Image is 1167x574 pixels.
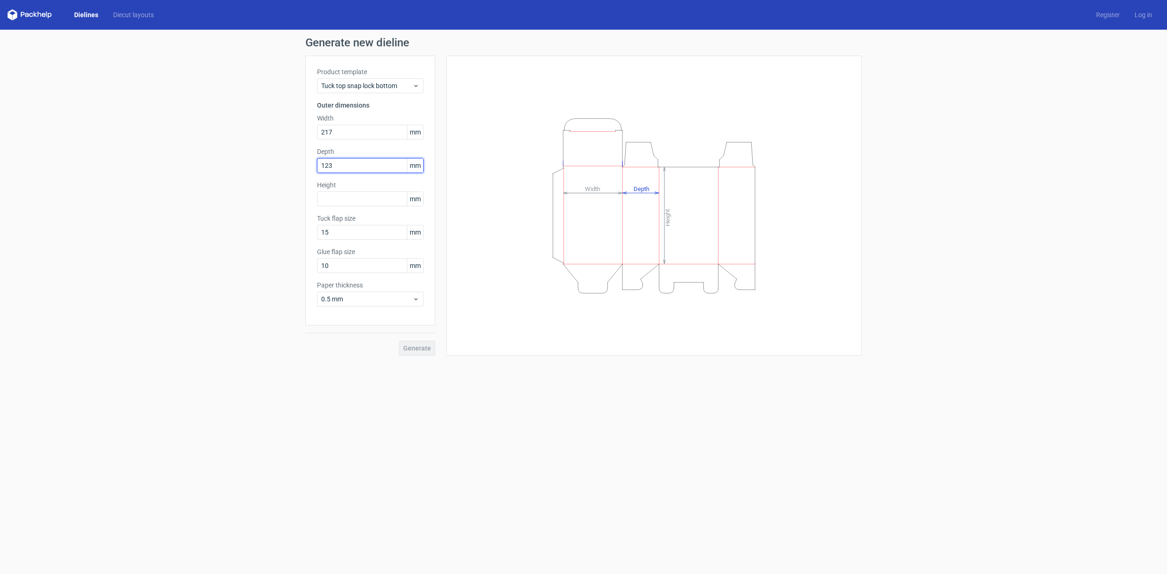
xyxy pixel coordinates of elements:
span: mm [407,159,423,172]
a: Register [1089,10,1127,19]
h1: Generate new dieline [305,37,862,48]
label: Paper thickness [317,281,424,290]
span: mm [407,125,423,139]
span: Tuck top snap lock bottom [321,81,412,90]
label: Glue flap size [317,247,424,256]
a: Dielines [67,10,106,19]
tspan: Height [664,209,671,226]
label: Tuck flap size [317,214,424,223]
span: mm [407,192,423,206]
span: mm [407,259,423,273]
a: Log in [1127,10,1160,19]
label: Depth [317,147,424,156]
label: Width [317,114,424,123]
span: mm [407,225,423,239]
label: Height [317,180,424,190]
tspan: Depth [634,185,649,192]
span: 0.5 mm [321,294,412,304]
a: Diecut layouts [106,10,161,19]
label: Product template [317,67,424,77]
tspan: Width [585,185,600,192]
h3: Outer dimensions [317,101,424,110]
